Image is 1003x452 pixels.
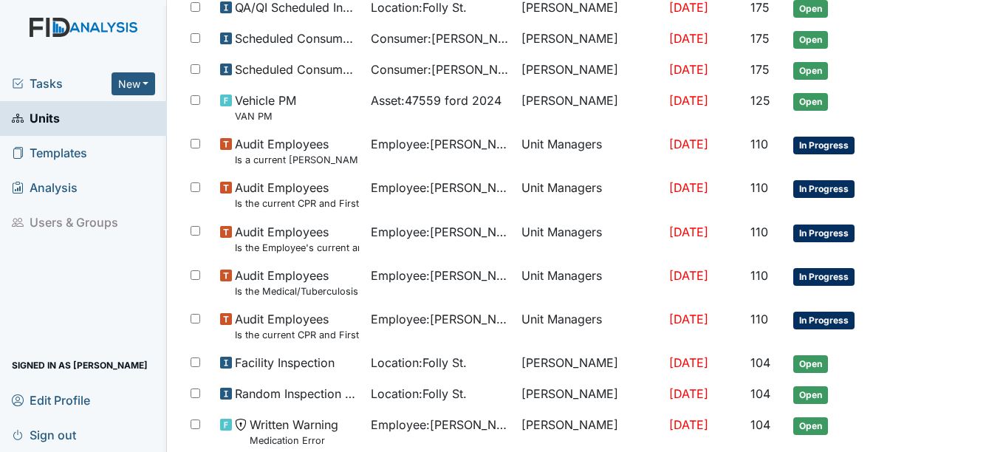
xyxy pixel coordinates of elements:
[750,137,768,151] span: 110
[793,312,855,329] span: In Progress
[750,93,770,108] span: 125
[669,268,708,283] span: [DATE]
[516,261,663,304] td: Unit Managers
[793,386,828,404] span: Open
[516,217,663,261] td: Unit Managers
[371,385,467,403] span: Location : Folly St.
[793,268,855,286] span: In Progress
[235,354,335,371] span: Facility Inspection
[669,355,708,370] span: [DATE]
[235,179,359,210] span: Audit Employees Is the current CPR and First Aid Training Certificate found in the file(2 years)?
[371,267,510,284] span: Employee : [PERSON_NAME]
[750,312,768,326] span: 110
[235,267,359,298] span: Audit Employees Is the Medical/Tuberculosis Assessment updated annually?
[750,386,770,401] span: 104
[669,225,708,239] span: [DATE]
[371,354,467,371] span: Location : Folly St.
[235,284,359,298] small: Is the Medical/Tuberculosis Assessment updated annually?
[669,31,708,46] span: [DATE]
[235,241,359,255] small: Is the Employee's current annual Performance Evaluation on file?
[12,75,112,92] a: Tasks
[235,310,359,342] span: Audit Employees Is the current CPR and First Aid Training Certificate found in the file(2 years)?
[235,30,359,47] span: Scheduled Consumer Chart Review
[669,62,708,77] span: [DATE]
[371,61,510,78] span: Consumer : [PERSON_NAME]
[793,225,855,242] span: In Progress
[235,135,359,167] span: Audit Employees Is a current MANDT Training certificate found in the file (1 year)?
[793,180,855,198] span: In Progress
[750,225,768,239] span: 110
[371,92,501,109] span: Asset : 47559 ford 2024
[235,328,359,342] small: Is the current CPR and First Aid Training Certificate found in the file(2 years)?
[750,62,770,77] span: 175
[12,388,90,411] span: Edit Profile
[669,93,708,108] span: [DATE]
[371,30,510,47] span: Consumer : [PERSON_NAME]
[793,93,828,111] span: Open
[371,416,510,434] span: Employee : [PERSON_NAME]
[750,355,770,370] span: 104
[12,423,76,446] span: Sign out
[793,31,828,49] span: Open
[750,268,768,283] span: 110
[793,355,828,373] span: Open
[371,310,510,328] span: Employee : [PERSON_NAME]
[516,304,663,348] td: Unit Managers
[12,354,148,377] span: Signed in as [PERSON_NAME]
[750,31,770,46] span: 175
[669,417,708,432] span: [DATE]
[235,196,359,210] small: Is the current CPR and First Aid Training Certificate found in the file(2 years)?
[371,135,510,153] span: Employee : [PERSON_NAME]
[235,223,359,255] span: Audit Employees Is the Employee's current annual Performance Evaluation on file?
[516,86,663,129] td: [PERSON_NAME]
[669,312,708,326] span: [DATE]
[793,62,828,80] span: Open
[516,24,663,55] td: [PERSON_NAME]
[793,137,855,154] span: In Progress
[235,153,359,167] small: Is a current [PERSON_NAME] Training certificate found in the file (1 year)?
[750,180,768,195] span: 110
[669,137,708,151] span: [DATE]
[235,109,296,123] small: VAN PM
[235,61,359,78] span: Scheduled Consumer Chart Review
[12,107,60,130] span: Units
[371,179,510,196] span: Employee : [PERSON_NAME]
[250,416,338,448] span: Written Warning Medication Error
[516,55,663,86] td: [PERSON_NAME]
[750,417,770,432] span: 104
[516,348,663,379] td: [PERSON_NAME]
[12,177,78,199] span: Analysis
[235,385,359,403] span: Random Inspection for Afternoon
[250,434,338,448] small: Medication Error
[669,180,708,195] span: [DATE]
[112,72,156,95] button: New
[371,223,510,241] span: Employee : [PERSON_NAME]
[516,173,663,216] td: Unit Managers
[793,417,828,435] span: Open
[516,129,663,173] td: Unit Managers
[516,379,663,410] td: [PERSON_NAME]
[235,92,296,123] span: Vehicle PM VAN PM
[12,142,87,165] span: Templates
[669,386,708,401] span: [DATE]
